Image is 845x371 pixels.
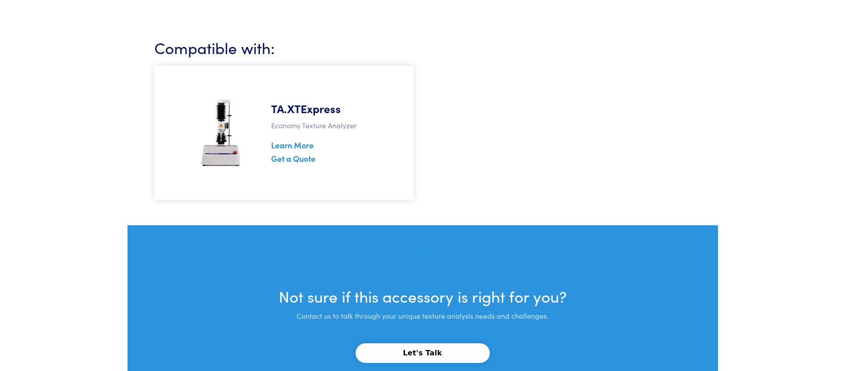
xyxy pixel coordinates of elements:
img: ta-xt-express-analyzer.jpg [193,88,249,177]
button: Let's Talk [356,343,490,363]
a: Get a Quote [271,153,315,164]
h3: Not sure if this accessory is right for you? [154,285,691,307]
h3: Compatible with: [154,36,691,58]
h5: TA.XTExpress [271,101,385,116]
a: Learn More [271,139,314,151]
p: Economy Texture Analyzer [271,120,385,131]
p: Contact us to talk through your unique texture analysis needs and challenges. [154,310,691,322]
img: help-desk-graphic.png [404,247,442,285]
